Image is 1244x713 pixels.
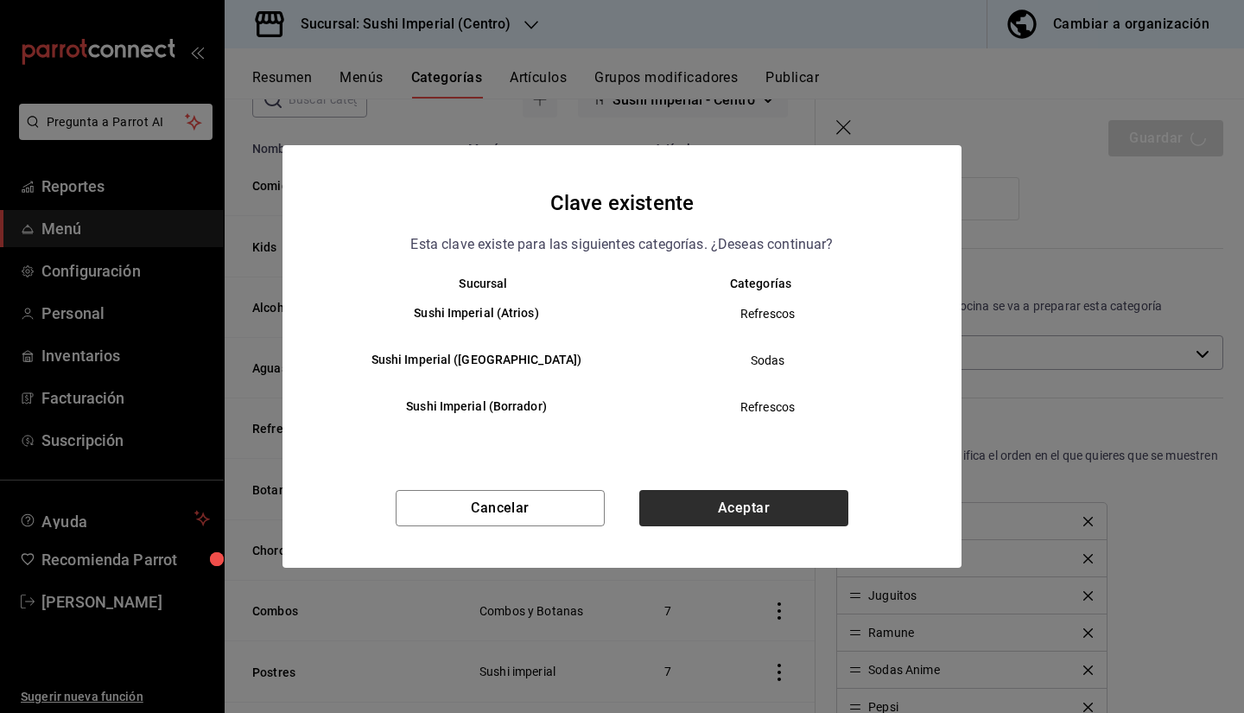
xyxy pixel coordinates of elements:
[396,490,605,526] button: Cancelar
[317,277,622,290] th: Sucursal
[345,351,608,370] h6: Sushi Imperial ([GEOGRAPHIC_DATA])
[345,398,608,417] h6: Sushi Imperial (Borrador)
[550,187,694,220] h4: Clave existente
[637,352,898,369] span: Sodas
[637,305,898,322] span: Refrescos
[639,490,848,526] button: Aceptar
[410,233,833,256] p: Esta clave existe para las siguientes categorías. ¿Deseas continuar?
[637,398,898,416] span: Refrescos
[622,277,927,290] th: Categorías
[345,304,608,323] h6: Sushi Imperial (Atrios)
